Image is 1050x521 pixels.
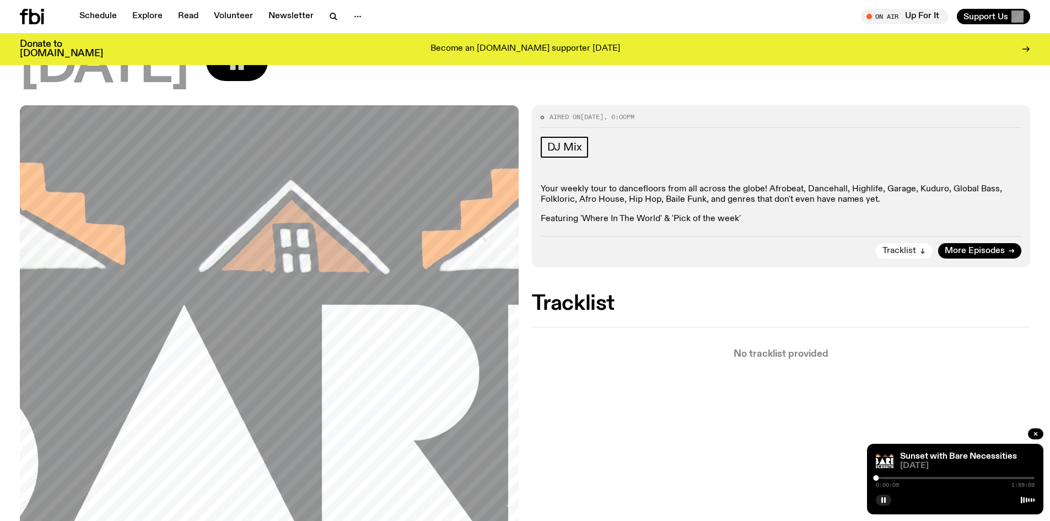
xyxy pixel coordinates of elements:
[945,247,1005,255] span: More Episodes
[900,462,1035,470] span: [DATE]
[963,12,1008,22] span: Support Us
[541,137,589,158] a: DJ Mix
[882,247,916,255] span: Tracklist
[876,453,893,470] img: Bare Necessities
[580,112,604,121] span: [DATE]
[876,482,899,488] span: 0:00:09
[957,9,1030,24] button: Support Us
[532,294,1031,314] h2: Tracklist
[604,112,634,121] span: , 6:00pm
[541,214,1022,224] p: Featuring 'Where In The World' & 'Pick of the week'
[430,44,620,54] p: Become an [DOMAIN_NAME] supporter [DATE]
[541,184,1022,205] p: Your weekly tour to dancefloors from all across the globe! Afrobeat, Dancehall, Highlife, Garage,...
[1011,482,1035,488] span: 1:59:59
[20,40,103,58] h3: Donate to [DOMAIN_NAME]
[861,9,948,24] button: On AirUp For It
[532,350,1031,359] p: No tracklist provided
[550,112,580,121] span: Aired on
[547,141,582,153] span: DJ Mix
[262,9,320,24] a: Newsletter
[126,9,169,24] a: Explore
[20,42,189,92] span: [DATE]
[900,452,1017,461] a: Sunset with Bare Necessities
[938,243,1021,259] a: More Episodes
[171,9,205,24] a: Read
[876,243,933,259] button: Tracklist
[73,9,123,24] a: Schedule
[207,9,260,24] a: Volunteer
